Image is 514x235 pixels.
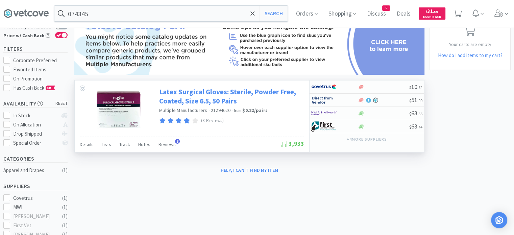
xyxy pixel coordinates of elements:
strong: $0.22 / pairs [242,107,268,113]
a: Multiple Manufacturers [159,107,207,113]
span: 63 [409,109,422,117]
h5: Filters [3,45,68,53]
span: 10 [409,83,422,91]
a: $31.50Cash Back [419,4,445,23]
span: . 84 [417,85,422,90]
h5: Categories [3,155,68,163]
a: Latex Surgical Gloves: Sterile, Powder Free, Coated, Size 6.5, 50 Pairs [159,87,302,106]
span: 3,933 [281,140,304,147]
div: [PERSON_NAME] [13,212,55,220]
div: Apparel and Drapes [3,166,58,174]
span: $ [409,85,411,90]
div: First Vet [13,221,55,230]
h5: Suppliers [3,182,68,190]
span: Cash Back [423,15,441,20]
div: Previously Purchased [3,23,52,29]
img: f6b2451649754179b5b4e0c70c3f7cb0_2.png [311,108,337,118]
span: · [209,107,210,113]
span: 8 [175,139,180,144]
p: (8 Reviews) [201,117,224,124]
button: +4more suppliers [343,135,390,144]
input: Search by item, sku, manufacturer, ingredient, size... [54,6,288,21]
span: Track [119,141,130,147]
div: Corporate Preferred [13,56,68,65]
span: Lists [102,141,111,147]
span: 21294620 [211,107,230,113]
span: 5 [383,6,390,10]
span: . 50 [433,9,438,14]
h5: Availability [3,100,68,108]
span: $ [409,98,411,103]
span: . 99 [417,98,422,103]
div: Covetrus [13,194,55,202]
div: In Stock [13,112,58,120]
span: · [231,107,233,113]
div: ( 1 ) [62,221,68,230]
div: On Promotion [13,75,68,83]
div: Price w/ Cash Back [3,32,52,38]
span: 51 [409,96,422,104]
div: Drop Shipped [13,130,58,138]
img: c67096674d5b41e1bca769e75293f8dd_19.png [311,95,337,105]
a: Deals [394,11,413,17]
p: Your carts are empty [430,41,510,48]
h5: How do I add items to my cart? [430,51,510,60]
div: ( 1 ) [62,212,68,220]
span: 63 [409,122,422,130]
span: $ [409,124,411,130]
div: On Allocation [13,121,58,129]
span: $ [409,111,411,116]
div: ( 1 ) [62,166,68,174]
img: 67d67680309e4a0bb49a5ff0391dcc42_6.png [311,121,337,132]
span: Notes [138,141,150,147]
img: 77fca1acd8b6420a9015268ca798ef17_1.png [311,82,337,92]
div: Open Intercom Messenger [491,212,507,228]
span: . 55 [417,111,422,116]
span: CB [46,86,53,90]
a: Discuss5 [364,11,389,17]
span: Reviews [158,141,176,147]
span: Details [80,141,94,147]
div: Special Order [13,139,58,147]
span: . 74 [417,124,422,130]
span: $ [426,9,427,14]
div: ( 1 ) [62,194,68,202]
div: Favorited Items [13,66,68,74]
span: reset [55,100,68,107]
span: from [234,108,241,113]
span: Has Cash Back [13,85,55,91]
span: 31 [426,8,438,14]
div: ( 1 ) [62,203,68,211]
img: eb1468ae92c04a4ba97dc22c6f112bbd.png [74,16,424,75]
button: Help, I can't find my item [217,164,283,176]
button: Search [260,6,288,21]
div: MWI [13,203,55,211]
img: a1ea046ebfdb49cfa17c70a6e7c3733f_287947.jpeg [97,87,141,131]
